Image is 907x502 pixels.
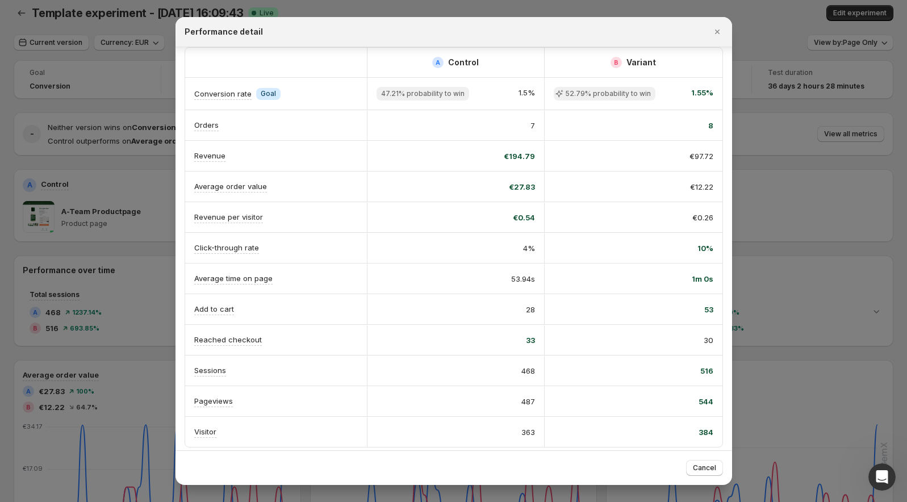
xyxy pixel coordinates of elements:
[448,57,479,68] h2: Control
[45,383,68,391] span: Home
[194,334,262,345] p: Reached checkout
[114,354,227,400] button: Messages
[693,463,716,472] span: Cancel
[261,89,276,98] span: Goal
[704,304,713,315] span: 53
[699,396,713,407] span: 544
[700,365,713,376] span: 516
[523,242,535,254] span: 4%
[692,273,713,285] span: 1m 0s
[194,211,263,223] p: Revenue per visitor
[521,365,535,376] span: 468
[689,150,713,162] span: €97.72
[513,212,535,223] span: €0.54
[194,303,234,315] p: Add to cart
[521,426,535,438] span: 363
[40,93,106,105] div: [PERSON_NAME]
[709,24,725,40] button: Close
[185,26,263,37] h2: Performance detail
[381,89,465,98] span: 47.21% probability to win
[194,181,267,192] p: Average order value
[699,426,713,438] span: 384
[504,150,535,162] span: €194.79
[868,463,896,491] iframe: Intercom live chat
[530,120,535,131] span: 7
[708,120,713,131] span: 8
[519,87,535,101] span: 1.5%
[194,119,219,131] p: Orders
[194,426,216,437] p: Visitor
[526,304,535,315] span: 28
[108,93,140,105] div: • [DATE]
[690,181,713,193] span: €12.22
[13,82,36,104] img: Profile image for Antony
[511,273,535,285] span: 53.94s
[691,87,713,101] span: 1.55%
[436,59,440,66] h2: A
[40,51,106,63] div: [PERSON_NAME]
[686,460,723,476] button: Cancel
[526,334,535,346] span: 33
[626,57,656,68] h2: Variant
[40,82,133,91] span: Rate your conversation
[108,51,140,63] div: • [DATE]
[194,88,252,99] p: Conversion rate
[509,181,535,193] span: €27.83
[199,5,220,25] div: Close
[148,383,192,391] span: Messages
[194,365,226,376] p: Sessions
[194,273,273,284] p: Average time on page
[614,59,618,66] h2: B
[194,395,233,407] p: Pageviews
[194,150,225,161] p: Revenue
[13,40,36,62] img: Profile image for Antony
[521,396,535,407] span: 487
[692,212,713,223] span: €0.26
[704,334,713,346] span: 30
[194,242,259,253] p: Click-through rate
[52,299,175,322] button: Send us a message
[565,89,651,98] span: 52.79% probability to win
[84,5,145,24] h1: Messages
[40,40,133,49] span: Rate your conversation
[697,242,713,254] span: 10%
